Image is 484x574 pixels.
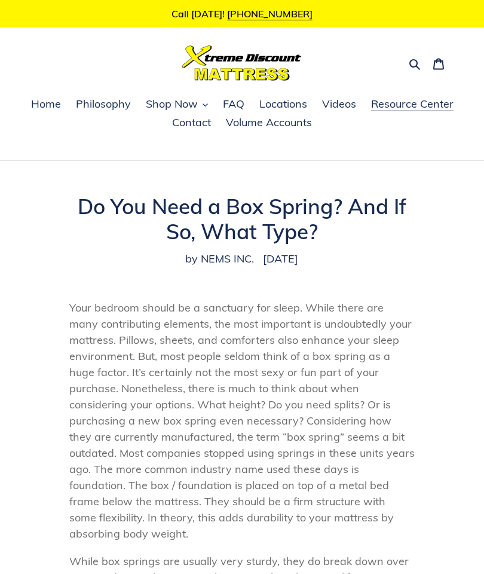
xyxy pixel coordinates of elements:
span: Philosophy [76,97,131,111]
span: by NEMS INC. [185,251,254,267]
span: Locations [259,97,307,111]
a: Locations [253,96,313,114]
span: Contact [172,115,211,130]
a: Volume Accounts [220,114,318,132]
span: Volume Accounts [226,115,312,130]
span: Home [31,97,61,111]
a: Home [25,96,67,114]
p: Your bedroom should be a sanctuary for sleep. While there are many contributing elements, the mos... [69,300,415,542]
a: Contact [166,114,217,132]
a: Videos [316,96,362,114]
a: Resource Center [365,96,460,114]
img: Xtreme Discount Mattress [182,45,302,81]
span: Videos [322,97,356,111]
span: Resource Center [371,97,454,111]
span: Shop Now [146,97,198,111]
a: FAQ [217,96,250,114]
a: Philosophy [70,96,137,114]
h1: Do You Need a Box Spring? And If So, What Type? [69,194,415,244]
button: Shop Now [140,96,214,114]
span: FAQ [223,97,244,111]
time: [DATE] [263,252,298,265]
